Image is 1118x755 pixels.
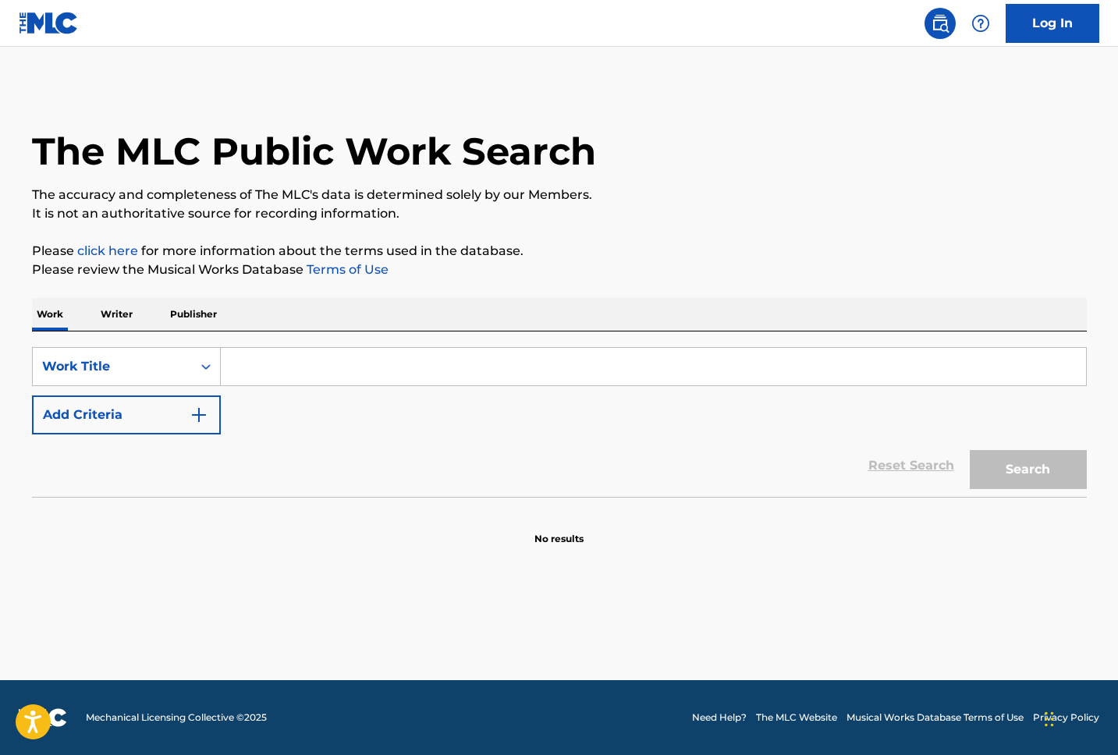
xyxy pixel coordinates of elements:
a: Need Help? [692,711,747,725]
img: 9d2ae6d4665cec9f34b9.svg [190,406,208,424]
p: Publisher [165,298,222,331]
p: Please review the Musical Works Database [32,261,1087,279]
a: click here [77,243,138,258]
h1: The MLC Public Work Search [32,128,596,175]
div: Drag [1045,696,1054,743]
img: logo [19,708,67,727]
div: Help [965,8,996,39]
form: Search Form [32,347,1087,497]
a: Terms of Use [303,262,389,277]
a: Privacy Policy [1033,711,1099,725]
span: Mechanical Licensing Collective © 2025 [86,711,267,725]
a: Log In [1006,4,1099,43]
button: Add Criteria [32,395,221,434]
a: Musical Works Database Terms of Use [846,711,1024,725]
img: MLC Logo [19,12,79,34]
img: search [931,14,949,33]
p: The accuracy and completeness of The MLC's data is determined solely by our Members. [32,186,1087,204]
p: It is not an authoritative source for recording information. [32,204,1087,223]
img: help [971,14,990,33]
p: Work [32,298,68,331]
div: Work Title [42,357,183,376]
p: Please for more information about the terms used in the database. [32,242,1087,261]
p: Writer [96,298,137,331]
a: Public Search [925,8,956,39]
iframe: Chat Widget [1040,680,1118,755]
a: The MLC Website [756,711,837,725]
p: No results [534,513,584,546]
